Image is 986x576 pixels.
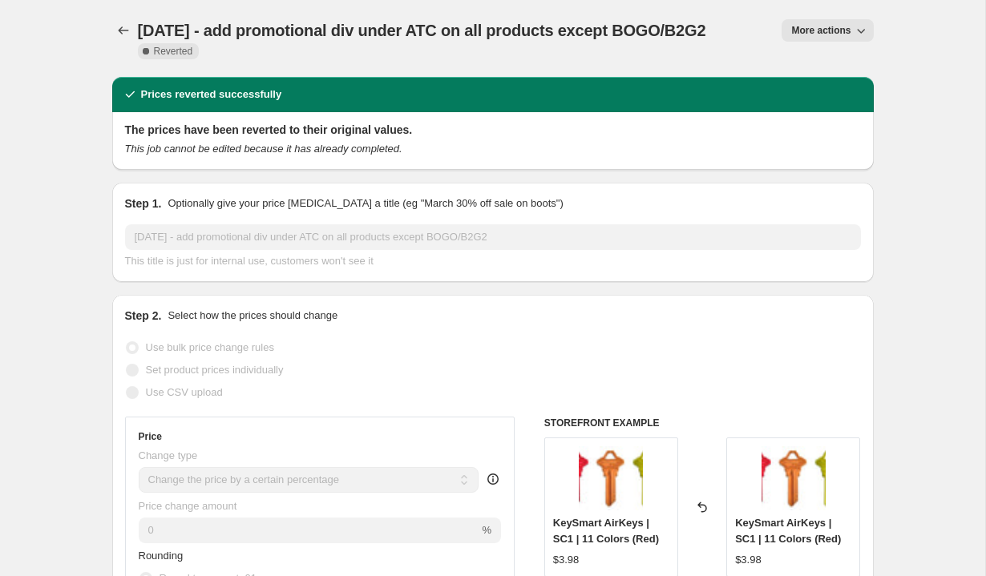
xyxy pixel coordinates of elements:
span: KeySmart AirKeys | SC1 | 11 Colors (Red) [553,517,659,545]
button: More actions [782,19,873,42]
h3: Price [139,430,162,443]
img: accessories-sc1-airkey-11-colors-1_80x.jpg [762,446,826,510]
span: KeySmart AirKeys | SC1 | 11 Colors (Red) [735,517,841,545]
h2: Step 2. [125,308,162,324]
span: More actions [791,24,851,37]
h2: The prices have been reverted to their original values. [125,122,861,138]
span: Set product prices individually [146,364,284,376]
span: $3.98 [553,554,580,566]
input: -15 [139,518,479,543]
p: Select how the prices should change [168,308,337,324]
span: Change type [139,449,198,461]
span: Use bulk price change rules [146,341,274,353]
span: Reverted [154,45,193,58]
h6: STOREFRONT EXAMPLE [544,417,861,429]
span: [DATE] - add promotional div under ATC on all products except BOGO/B2G2 [138,22,706,39]
span: $3.98 [735,554,762,566]
span: Rounding [139,550,184,562]
input: 30% off holiday sale [125,224,861,250]
button: Price change jobs [112,19,135,42]
span: Price change amount [139,500,237,512]
i: This job cannot be edited because it has already completed. [125,143,402,155]
span: % [482,524,491,536]
span: Use CSV upload [146,386,223,398]
h2: Prices reverted successfully [141,87,282,103]
span: This title is just for internal use, customers won't see it [125,255,374,267]
div: help [485,471,501,487]
h2: Step 1. [125,195,162,211]
p: Optionally give your price [MEDICAL_DATA] a title (eg "March 30% off sale on boots") [168,195,563,211]
img: accessories-sc1-airkey-11-colors-1_80x.jpg [579,446,643,510]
